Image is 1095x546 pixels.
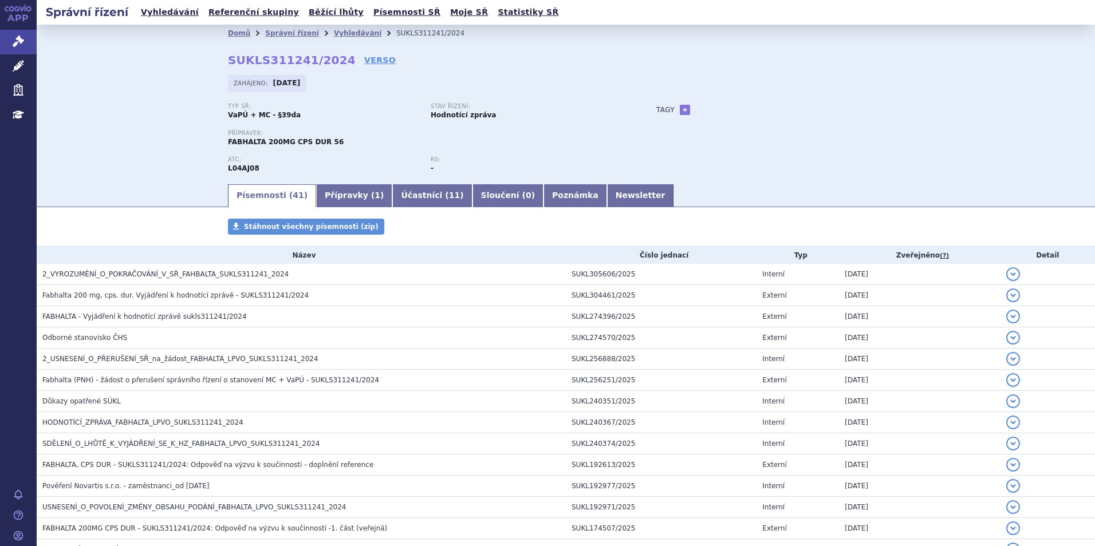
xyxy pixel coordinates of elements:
a: Správní řízení [265,29,319,37]
span: Zahájeno: [234,78,270,88]
span: HODNOTÍCÍ_ZPRÁVA_FABHALTA_LPVO_SUKLS311241_2024 [42,418,243,426]
button: detail [1006,373,1020,387]
span: Fabhalta (PNH) - žádost o přerušení správního řízení o stanovení MC + VaPÚ - SUKLS311241/2024 [42,376,379,384]
td: [DATE] [839,518,1000,539]
td: SUKL274570/2025 [566,327,757,349]
button: detail [1006,479,1020,493]
span: 41 [293,191,304,200]
li: SUKLS311241/2024 [396,25,479,42]
span: 2_VYROZUMĚNÍ_O_POKRAČOVÁNÍ_V_SŘ_FAHBALTA_SUKLS311241_2024 [42,270,289,278]
p: Přípravek: [228,130,633,137]
td: SUKL304461/2025 [566,285,757,306]
td: [DATE] [839,497,1000,518]
td: [DATE] [839,327,1000,349]
td: SUKL256251/2025 [566,370,757,391]
span: FABHALTA - Vyjádření k hodnotící zprávě sukls311241/2024 [42,312,247,321]
td: SUKL240374/2025 [566,433,757,454]
span: Externí [762,524,786,532]
button: detail [1006,458,1020,472]
span: Interní [762,270,785,278]
td: [DATE] [839,306,1000,327]
td: [DATE] [839,476,1000,497]
td: SUKL256888/2025 [566,349,757,370]
a: Vyhledávání [137,5,202,20]
strong: [DATE] [273,79,301,87]
a: Stáhnout všechny písemnosti (zip) [228,219,384,235]
span: Externí [762,312,786,321]
td: [DATE] [839,391,1000,412]
span: Interní [762,503,785,511]
span: FABHALTA 200MG CPS DUR 56 [228,138,344,146]
span: Interní [762,355,785,363]
th: Typ [757,247,839,264]
a: Běžící lhůty [305,5,367,20]
a: Poznámka [543,184,607,207]
td: SUKL174507/2025 [566,518,757,539]
span: Externí [762,334,786,342]
th: Číslo jednací [566,247,757,264]
td: [DATE] [839,412,1000,433]
td: SUKL192613/2025 [566,454,757,476]
td: [DATE] [839,370,1000,391]
span: 0 [526,191,531,200]
button: detail [1006,331,1020,345]
h2: Správní řízení [37,4,137,20]
button: detail [1006,416,1020,429]
span: Důkazy opatřené SÚKL [42,397,121,405]
button: detail [1006,500,1020,514]
td: SUKL240351/2025 [566,391,757,412]
p: ATC: [228,156,419,163]
span: FABHALTA 200MG CPS DUR - SUKLS311241/2024: Odpověď na výzvu k součinnosti -1. část (veřejná) [42,524,387,532]
a: Newsletter [607,184,674,207]
span: Interní [762,440,785,448]
th: Detail [1001,247,1095,264]
th: Zveřejněno [839,247,1000,264]
button: detail [1006,394,1020,408]
a: Písemnosti SŘ [370,5,444,20]
button: detail [1006,310,1020,323]
strong: SUKLS311241/2024 [228,53,356,67]
a: Sloučení (0) [472,184,543,207]
strong: VaPÚ + MC - §39da [228,111,301,119]
span: Externí [762,461,786,469]
td: SUKL192971/2025 [566,497,757,518]
p: Stav řízení: [431,103,622,110]
td: SUKL192977/2025 [566,476,757,497]
strong: - [431,164,434,172]
a: Referenční skupiny [205,5,302,20]
a: Účastníci (11) [392,184,472,207]
span: 1 [375,191,380,200]
td: [DATE] [839,349,1000,370]
td: SUKL305606/2025 [566,264,757,285]
a: Vyhledávání [334,29,381,37]
a: Přípravky (1) [316,184,392,207]
td: [DATE] [839,433,1000,454]
a: Písemnosti (41) [228,184,316,207]
h3: Tagy [656,103,675,117]
a: Statistiky SŘ [494,5,562,20]
td: [DATE] [839,454,1000,476]
td: SUKL274396/2025 [566,306,757,327]
a: VERSO [364,54,396,66]
a: Moje SŘ [447,5,491,20]
a: Domů [228,29,250,37]
p: RS: [431,156,622,163]
abbr: (?) [940,252,949,260]
td: [DATE] [839,285,1000,306]
button: detail [1006,267,1020,281]
td: SUKL240367/2025 [566,412,757,433]
span: Fabhalta 200 mg, cps. dur. Vyjádření k hodnotící zprávě - SUKLS311241/2024 [42,291,309,299]
button: detail [1006,521,1020,535]
button: detail [1006,288,1020,302]
p: Typ SŘ: [228,103,419,110]
button: detail [1006,437,1020,450]
a: + [680,105,690,115]
strong: Hodnotící zpráva [431,111,496,119]
span: Externí [762,291,786,299]
strong: IPTAKOPAN [228,164,259,172]
span: 2_USNESENÍ_O_PŘERUŠENÍ_SŘ_na_žádost_FABHALTA_LPVO_SUKLS311241_2024 [42,355,318,363]
span: 11 [449,191,460,200]
td: [DATE] [839,264,1000,285]
span: Interní [762,418,785,426]
span: Interní [762,482,785,490]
